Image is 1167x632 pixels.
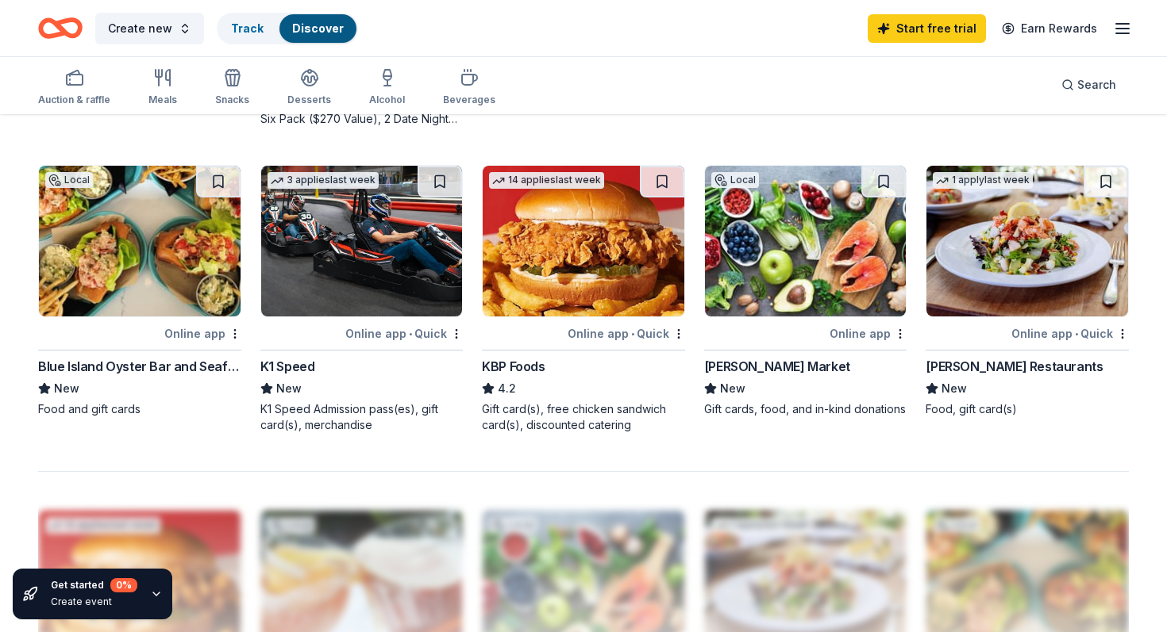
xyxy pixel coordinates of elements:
img: Image for Blue Island Oyster Bar and Seafood [39,166,241,316]
div: 3 applies last week [268,172,379,189]
a: Image for Blue Island Oyster Bar and SeafoodLocalOnline appBlue Island Oyster Bar and SeafoodNewF... [38,165,241,417]
img: Image for KBP Foods [483,166,684,316]
button: Meals [148,62,177,114]
div: Online app Quick [568,324,685,343]
a: Image for KBP Foods14 applieslast weekOnline app•QuickKBP Foods4.2Gift card(s), free chicken sand... [482,165,685,433]
span: New [54,379,79,398]
div: Desserts [287,94,331,106]
button: Snacks [215,62,249,114]
img: Image for K1 Speed [261,166,463,316]
span: New [720,379,745,398]
span: • [631,327,634,340]
button: Create new [95,13,204,44]
img: Image for Cameron Mitchell Restaurants [926,166,1128,316]
a: Start free trial [868,14,986,43]
div: Online app Quick [1011,324,1129,343]
div: K1 Speed Admission pass(es), gift card(s), merchandise [260,401,464,433]
div: Snacks [215,94,249,106]
div: Online app [164,324,241,343]
div: Auction & raffle [38,94,110,106]
button: Search [1049,69,1129,101]
span: 4.2 [498,379,516,398]
div: Local [711,172,759,188]
a: Home [38,10,83,47]
div: K1 Speed [260,357,315,376]
button: Beverages [443,62,495,114]
div: [PERSON_NAME] Restaurants [926,357,1103,376]
a: Image for K1 Speed3 applieslast weekOnline app•QuickK1 SpeedNewK1 Speed Admission pass(es), gift ... [260,165,464,433]
button: TrackDiscover [217,13,358,44]
div: [PERSON_NAME] Market [704,357,850,376]
div: Meals [148,94,177,106]
a: Track [231,21,264,35]
div: 14 applies last week [489,172,604,189]
div: KBP Foods [482,357,545,376]
a: Earn Rewards [992,14,1107,43]
span: New [942,379,967,398]
div: Food, gift card(s) [926,401,1129,417]
div: Online app [830,324,907,343]
button: Desserts [287,62,331,114]
a: Image for Clark's MarketLocalOnline app[PERSON_NAME] MarketNewGift cards, food, and in-kind donat... [704,165,907,417]
button: Auction & raffle [38,62,110,114]
div: Local [45,172,93,188]
div: Gift card(s), free chicken sandwich card(s), discounted catering [482,401,685,433]
div: 0 % [110,578,137,592]
span: Search [1077,75,1116,94]
span: New [276,379,302,398]
img: Image for Clark's Market [705,166,907,316]
span: Create new [108,19,172,38]
button: Alcohol [369,62,405,114]
div: 1 apply last week [933,172,1033,189]
div: Create event [51,596,137,608]
span: • [409,327,412,340]
div: Beverages [443,94,495,106]
div: Blue Island Oyster Bar and Seafood [38,357,241,376]
div: Food and gift cards [38,401,241,417]
a: Image for Cameron Mitchell Restaurants1 applylast weekOnline app•Quick[PERSON_NAME] RestaurantsNe... [926,165,1129,417]
span: • [1075,327,1078,340]
div: Alcohol [369,94,405,106]
div: Online app Quick [345,324,463,343]
div: Get started [51,578,137,592]
div: Gift cards, food, and in-kind donations [704,401,907,417]
a: Discover [292,21,344,35]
